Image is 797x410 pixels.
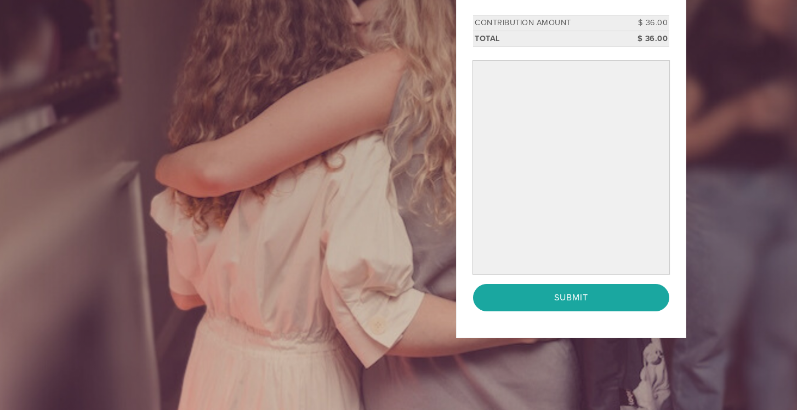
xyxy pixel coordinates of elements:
[473,15,620,31] td: Contribution Amount
[475,63,667,272] iframe: Secure payment input frame
[473,31,620,47] td: Total
[620,31,669,47] td: $ 36.00
[620,15,669,31] td: $ 36.00
[473,284,669,311] input: Submit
